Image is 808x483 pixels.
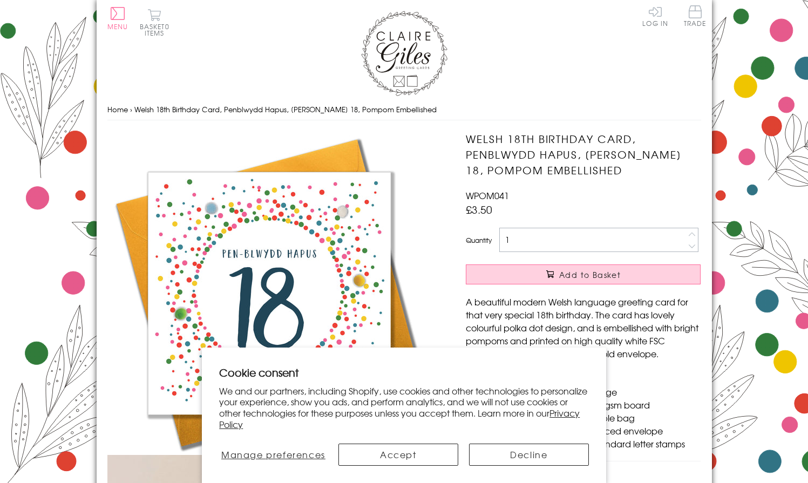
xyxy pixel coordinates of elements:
[107,131,431,455] img: Welsh 18th Birthday Card, Penblwydd Hapus, Dotty 18, Pompom Embellished
[134,104,437,114] span: Welsh 18th Birthday Card, Penblwydd Hapus, [PERSON_NAME] 18, Pompom Embellished
[221,448,325,461] span: Manage preferences
[140,9,169,36] button: Basket0 items
[145,22,169,38] span: 0 items
[107,104,128,114] a: Home
[466,295,701,360] p: A beautiful modern Welsh language greeting card for that very special 18th birthday. The card has...
[466,235,492,245] label: Quantity
[684,5,707,29] a: Trade
[219,444,327,466] button: Manage preferences
[107,99,701,121] nav: breadcrumbs
[107,7,128,30] button: Menu
[130,104,132,114] span: ›
[642,5,668,26] a: Log In
[466,264,701,284] button: Add to Basket
[684,5,707,26] span: Trade
[107,22,128,31] span: Menu
[466,131,701,178] h1: Welsh 18th Birthday Card, Penblwydd Hapus, [PERSON_NAME] 18, Pompom Embellished
[361,11,447,96] img: Claire Giles Greetings Cards
[466,202,492,217] span: £3.50
[219,385,589,430] p: We and our partners, including Shopify, use cookies and other technologies to personalize your ex...
[338,444,458,466] button: Accept
[466,189,509,202] span: WPOM041
[469,444,589,466] button: Decline
[219,406,580,431] a: Privacy Policy
[559,269,621,280] span: Add to Basket
[219,365,589,380] h2: Cookie consent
